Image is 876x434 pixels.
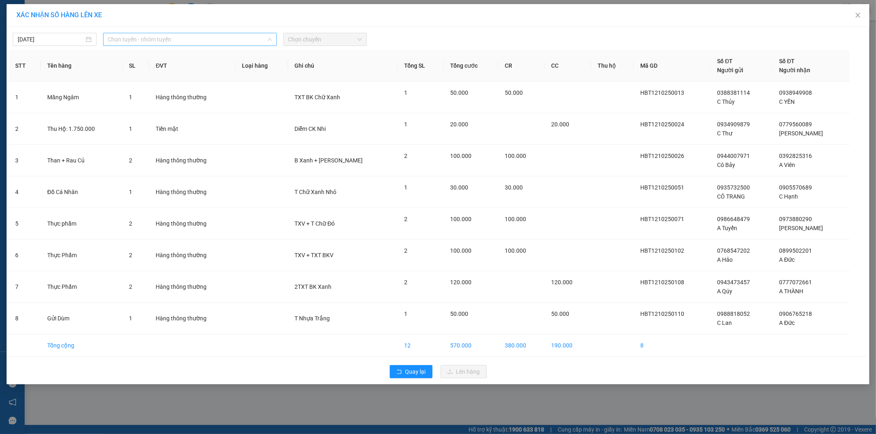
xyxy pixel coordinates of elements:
[450,311,468,317] span: 50.000
[505,153,526,159] span: 100.000
[41,303,122,334] td: Gửi Dùm
[149,208,235,240] td: Hàng thông thường
[288,50,398,82] th: Ghi chú
[717,279,750,286] span: 0943473457
[294,252,333,258] span: TXV + TXT BKV
[717,193,745,200] span: CÔ TRANG
[108,33,272,46] span: Chọn tuyến - nhóm tuyến
[640,121,684,128] span: HBT1210250024
[634,334,710,357] td: 8
[505,89,523,96] span: 50.000
[60,5,106,13] span: Hai Bà Trưng
[545,334,591,357] td: 190.000
[779,121,812,128] span: 0779560089
[450,216,471,222] span: 100.000
[717,121,750,128] span: 0934909879
[404,184,407,191] span: 1
[41,113,122,145] td: Thu Hộ: 1.750.000
[779,184,812,191] span: 0905570689
[398,334,444,357] td: 12
[41,145,122,176] td: Than + Rau Củ
[779,225,823,231] span: [PERSON_NAME]
[551,279,573,286] span: 120.000
[398,50,444,82] th: Tổng SL
[46,31,101,45] span: quocan.tienoanh - In:
[640,311,684,317] span: HBT1210250110
[444,334,498,357] td: 570.000
[294,315,330,322] span: T Nhựa Trắng
[717,153,750,159] span: 0944007971
[123,50,149,82] th: SL
[404,153,407,159] span: 2
[129,126,133,132] span: 1
[640,216,684,222] span: HBT1210250071
[294,94,340,101] span: TXT BK Chữ Xanh
[717,320,732,326] span: C Lan
[498,50,545,82] th: CR
[640,247,684,254] span: HBT1210250102
[9,145,41,176] td: 3
[46,5,106,13] span: Gửi:
[41,50,122,82] th: Tên hàng
[855,12,861,18] span: close
[498,334,545,357] td: 380.000
[404,279,407,286] span: 2
[505,247,526,254] span: 100.000
[450,89,468,96] span: 50.000
[551,311,569,317] span: 50.000
[779,279,812,286] span: 0777072661
[149,271,235,303] td: Hàng thông thường
[779,89,812,96] span: 0938949908
[717,98,735,105] span: C Thủy
[53,38,101,45] span: 17:11:29 [DATE]
[717,288,733,295] span: A Qúy
[450,153,471,159] span: 100.000
[404,121,407,128] span: 1
[41,208,122,240] td: Thực phẩm
[41,334,122,357] td: Tổng cộng
[46,23,101,45] span: HBT1210250057 -
[294,220,335,227] span: TXV + T Chữ Đỏ
[779,216,812,222] span: 0973880290
[41,240,122,271] td: Thực Phẩm
[390,365,432,378] button: rollbackQuay lại
[779,130,823,137] span: [PERSON_NAME]
[41,271,122,303] td: Thực Phẩm
[288,33,362,46] span: Chọn chuyến
[9,303,41,334] td: 8
[779,98,795,105] span: C YẾN
[779,311,812,317] span: 0906765218
[444,50,498,82] th: Tổng cước
[129,94,133,101] span: 1
[441,365,487,378] button: uploadLên hàng
[779,67,811,73] span: Người nhận
[779,193,798,200] span: C Hạnh
[450,279,471,286] span: 120.000
[779,320,795,326] span: A Đức
[450,247,471,254] span: 100.000
[294,283,331,290] span: 2TXT BK Xanh
[450,184,468,191] span: 30.000
[16,50,99,95] strong: Nhận:
[129,189,133,195] span: 1
[41,176,122,208] td: Đồ Cá Nhân
[9,113,41,145] td: 2
[129,252,133,258] span: 2
[717,89,750,96] span: 0388381114
[235,50,288,82] th: Loại hàng
[717,311,750,317] span: 0988818052
[505,184,523,191] span: 30.000
[717,247,750,254] span: 0768547202
[505,216,526,222] span: 100.000
[294,157,363,164] span: B Xanh + [PERSON_NAME]
[9,240,41,271] td: 6
[129,157,133,164] span: 2
[640,89,684,96] span: HBT1210250013
[9,176,41,208] td: 4
[717,225,738,231] span: A Tuyển
[149,113,235,145] td: Tiền mặt
[640,153,684,159] span: HBT1210250026
[640,184,684,191] span: HBT1210250051
[18,35,84,44] input: 12/10/2025
[545,50,591,82] th: CC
